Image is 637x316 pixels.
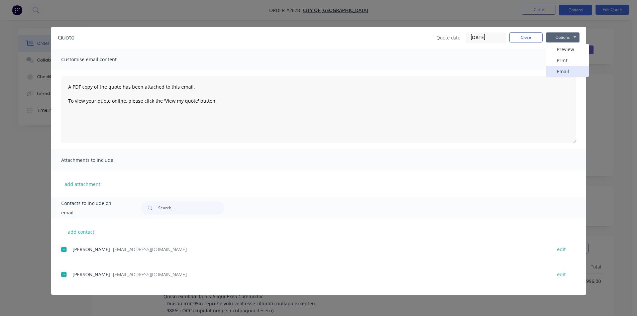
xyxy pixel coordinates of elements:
[546,32,579,42] button: Options
[509,32,543,42] button: Close
[158,201,224,215] input: Search...
[73,271,110,278] span: [PERSON_NAME]
[61,76,576,143] textarea: A PDF copy of the quote has been attached to this email. To view your quote online, please click ...
[546,55,589,66] button: Print
[546,44,589,55] button: Preview
[553,270,570,279] button: edit
[546,66,589,77] button: Email
[110,246,187,252] span: - [EMAIL_ADDRESS][DOMAIN_NAME]
[73,246,110,252] span: [PERSON_NAME]
[61,179,104,189] button: add attachment
[61,227,101,237] button: add contact
[58,34,75,42] div: Quote
[61,199,124,217] span: Contacts to include on email
[436,34,460,41] span: Quote date
[110,271,187,278] span: - [EMAIL_ADDRESS][DOMAIN_NAME]
[61,55,135,64] span: Customise email content
[61,155,135,165] span: Attachments to include
[553,245,570,254] button: edit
